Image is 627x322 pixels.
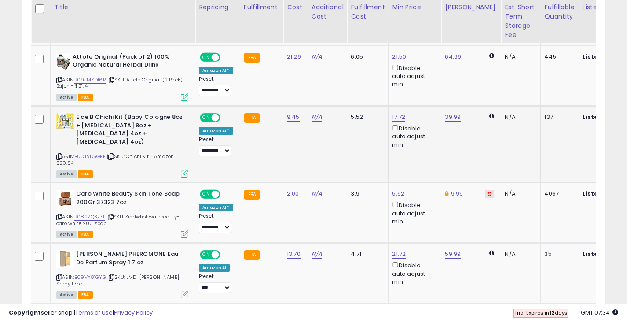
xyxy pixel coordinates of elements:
span: FBA [78,231,93,238]
a: 39.99 [445,113,461,122]
a: N/A [312,250,322,259]
div: 4067 [544,190,572,198]
span: OFF [219,251,233,259]
b: Listed Price: [583,250,623,258]
div: 6.05 [351,53,381,61]
div: 137 [544,113,572,121]
div: Min Price [392,3,437,12]
div: Cost [287,3,304,12]
div: N/A [505,250,534,258]
a: N/A [312,189,322,198]
img: 216v8slBnaL._SL40_.jpg [56,250,74,268]
span: | SKU: Chichi Kit - Amazon - $29.84 [56,153,178,166]
a: Privacy Policy [114,308,153,317]
b: Caro White Beauty Skin Tone Soap 200Gr 37323 7oz [76,190,183,208]
span: All listings currently available for purchase on Amazon [56,231,77,238]
div: 35 [544,250,572,258]
div: Est. Short Term Storage Fee [505,3,537,40]
a: B09VY81GYG [74,274,106,281]
a: N/A [312,52,322,61]
div: 3.9 [351,190,381,198]
b: Listed Price: [583,52,623,61]
small: FBA [244,53,260,63]
a: B082ZQ377L [74,213,105,221]
div: Disable auto adjust min [392,200,434,226]
a: B09JMZD16R [74,76,106,84]
div: Preset: [199,76,233,96]
div: ASIN: [56,53,188,100]
div: ASIN: [56,113,188,177]
b: 13 [549,309,555,316]
span: OFF [219,114,233,122]
a: 59.99 [445,250,461,259]
a: 21.29 [287,52,301,61]
a: 21.50 [392,52,406,61]
span: OFF [219,54,233,61]
div: Preset: [199,213,233,233]
a: 9.99 [451,189,463,198]
b: Listed Price: [583,113,623,121]
div: seller snap | | [9,309,153,317]
div: Disable auto adjust min [392,260,434,286]
small: FBA [244,113,260,123]
b: [PERSON_NAME] PHEROMONE Eau De Parfum Spray 1.7 oz [76,250,183,269]
img: 41zHSiuqJxL._SL40_.jpg [56,53,70,70]
div: N/A [505,190,534,198]
div: 5.52 [351,113,381,121]
img: 51qqXtTXSCL._SL40_.jpg [56,113,74,129]
small: FBA [244,190,260,200]
div: Amazon AI * [199,67,233,74]
div: Fulfillment Cost [351,3,385,21]
a: 64.99 [445,52,461,61]
div: 4.71 [351,250,381,258]
small: FBA [244,250,260,260]
div: Amazon AI * [199,127,233,135]
span: All listings currently available for purchase on Amazon [56,170,77,178]
span: FBA [78,94,93,101]
div: Fulfillable Quantity [544,3,575,21]
div: 445 [544,53,572,61]
div: Repricing [199,3,236,12]
a: 13.70 [287,250,301,259]
span: ON [201,54,212,61]
a: 2.00 [287,189,299,198]
div: Disable auto adjust min [392,63,434,89]
a: N/A [312,113,322,122]
span: ON [201,114,212,122]
span: FBA [78,291,93,299]
span: OFF [219,191,233,198]
span: ON [201,191,212,198]
span: 2025-09-10 07:34 GMT [581,308,618,317]
span: Trial Expires in days [514,309,568,316]
a: B0CTVD5GFF [74,153,106,160]
div: Preset: [199,137,233,156]
a: 21.72 [392,250,406,259]
div: Additional Cost [312,3,344,21]
div: Preset: [199,274,233,293]
span: All listings currently available for purchase on Amazon [56,291,77,299]
span: All listings currently available for purchase on Amazon [56,94,77,101]
div: [PERSON_NAME] [445,3,497,12]
span: | SKU: Attote Original (2 Pack) Bajen - $21.14 [56,76,183,89]
b: Attote Original (Pack of 2) 100% Organic Natural Herbal Drink [73,53,180,71]
span: | SKU: LMD-[PERSON_NAME] Spray 1.7oz [56,274,179,287]
strong: Copyright [9,308,41,317]
div: ASIN: [56,250,188,297]
div: Amazon AI * [199,204,233,211]
div: N/A [505,113,534,121]
a: 5.62 [392,189,404,198]
img: 41iifNkd4pL._SL40_.jpg [56,190,74,207]
div: Title [54,3,191,12]
span: ON [201,251,212,259]
b: Listed Price: [583,189,623,198]
div: ASIN: [56,190,188,237]
div: Disable auto adjust min [392,123,434,149]
span: FBA [78,170,93,178]
div: Fulfillment [244,3,279,12]
span: | SKU: Kindwholesalebeauty-caro white 200 soap [56,213,180,226]
div: Amazon AI [199,264,230,272]
div: N/A [505,53,534,61]
b: E de B Chichi Kit (Baby Cologne 8oz + [MEDICAL_DATA] 8oz + [MEDICAL_DATA] 4oz + [MEDICAL_DATA] 4oz) [76,113,183,148]
a: 9.45 [287,113,300,122]
a: 17.72 [392,113,405,122]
